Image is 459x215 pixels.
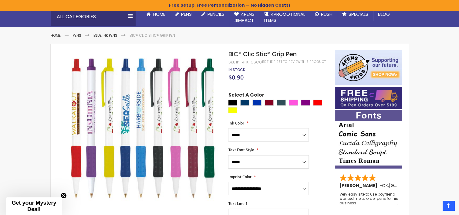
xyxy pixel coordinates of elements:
span: 4PROMOTIONAL ITEMS [264,11,305,23]
div: 4PK-CSCG [242,60,262,65]
a: Pens [73,33,81,38]
span: Imprint Color [228,174,251,179]
img: font-personalization-examples [335,110,402,169]
span: Text Font Style [228,147,254,152]
a: 4Pens4impact [229,8,259,27]
button: Close teaser [61,193,67,199]
div: Purple [301,100,310,106]
span: Blog [378,11,390,17]
strong: SKU [228,60,239,65]
a: Be the first to review this product [262,60,326,64]
span: $0.90 [228,73,243,81]
a: Blue ink Pens [93,33,117,38]
span: [PERSON_NAME] [339,183,380,189]
div: Black [228,100,237,106]
span: Get your Mystery Deal! [12,200,56,212]
span: - , [380,183,434,189]
div: Get your Mystery Deal!Close teaser [6,197,62,215]
span: OK [382,183,388,189]
span: [GEOGRAPHIC_DATA] [389,183,434,189]
span: Select A Color [228,92,264,100]
span: Ink Color [228,121,244,126]
div: Pink [289,100,298,106]
div: Availability [228,67,245,72]
span: Text Line 1 [228,201,247,206]
span: Pencils [208,11,224,17]
div: Very easy site to use boyfriend wanted me to order pens for his business [339,192,398,205]
span: 4Pens 4impact [234,11,255,23]
a: Blog [373,8,395,21]
a: Specials [337,8,373,21]
li: BIC® Clic Stic® Grip Pen [130,33,175,38]
a: Pencils [197,8,229,21]
div: Navy Blue [240,100,249,106]
span: BIC® Clic Stic® Grip Pen [228,50,296,58]
a: Rush [310,8,337,21]
a: 4PROMOTIONALITEMS [259,8,310,27]
div: Red [313,100,322,106]
div: Blue [252,100,262,106]
a: Pens [170,8,197,21]
img: BIC® Clic Stic® Grip Pen [62,49,220,207]
span: Pens [181,11,192,17]
span: Rush [321,11,332,17]
span: In stock [228,67,245,72]
div: All Categories [51,8,136,26]
img: Free shipping on orders over $199 [335,87,402,109]
span: Home [153,11,165,17]
div: Forest Green [277,100,286,106]
a: Home [142,8,170,21]
span: Specials [349,11,368,17]
a: Home [51,33,61,38]
img: 4pens 4 kids [335,50,402,85]
a: Top [443,201,454,210]
div: Yellow [228,107,237,113]
div: Burgundy [265,100,274,106]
